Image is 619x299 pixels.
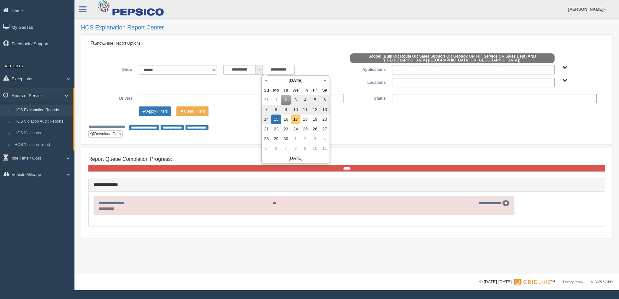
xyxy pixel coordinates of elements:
td: 8 [291,144,300,153]
td: 20 [320,115,330,124]
a: HOS Violation Trend [12,139,73,151]
td: 24 [291,124,300,134]
a: Show/Hide Report Options [89,40,142,47]
td: 2 [300,134,310,144]
td: 15 [271,115,281,124]
th: Mo [271,85,281,95]
label: Status [347,94,389,102]
td: 7 [262,105,271,115]
td: 7 [281,144,291,153]
td: 13 [320,105,330,115]
td: 11 [300,105,310,115]
td: 23 [281,124,291,134]
td: 19 [310,115,320,124]
td: 12 [310,105,320,115]
td: 4 [300,95,310,105]
button: Change Filter Options [139,106,171,116]
td: 18 [300,115,310,124]
label: Drivers [94,94,136,102]
a: HOS Violations [12,127,73,139]
td: 17 [291,115,300,124]
td: 28 [262,134,271,144]
label: Applications [347,65,389,73]
td: 30 [281,134,291,144]
th: We [291,85,300,95]
td: 9 [300,144,310,153]
th: Th [300,85,310,95]
td: 9 [281,105,291,115]
td: 3 [310,134,320,144]
label: Show [94,65,136,73]
span: to [256,65,262,75]
a: HOS Violation Audit Reports [12,116,73,127]
th: « [262,76,271,85]
td: 8 [271,105,281,115]
button: Download Data [88,130,123,138]
td: 11 [320,144,330,153]
td: 16 [281,115,291,124]
td: 21 [262,124,271,134]
td: 22 [271,124,281,134]
td: 2 [281,95,291,105]
h4: Report Queue Completion Progress: [88,156,605,162]
td: 27 [320,124,330,134]
a: HOS Explanation Reports [12,105,73,116]
td: 10 [310,144,320,153]
span: v. 2025.5.2403 [591,280,613,284]
td: 26 [310,124,320,134]
h2: HOS Explanation Report Center [81,25,613,31]
th: [DATE] [262,153,330,163]
th: Fr [310,85,320,95]
td: 1 [291,134,300,144]
label: Locations [347,78,389,86]
td: 6 [320,95,330,105]
img: Gridline [514,279,551,285]
td: 25 [300,124,310,134]
th: Su [262,85,271,95]
button: Change Filter Options [176,106,208,116]
td: 14 [262,115,271,124]
td: 6 [271,144,281,153]
td: 10 [291,105,300,115]
td: 5 [310,95,320,105]
th: » [320,76,330,85]
td: 3 [291,95,300,105]
span: Scope: (Bulk OR Route OR Sales Support OR Geobox OR Full Service OR Sales Dept) AND ([GEOGRAPHIC_... [350,53,555,63]
td: 4 [320,134,330,144]
a: Privacy Policy [563,280,583,284]
td: 29 [271,134,281,144]
td: 31 [262,95,271,105]
td: 1 [271,95,281,105]
td: 5 [262,144,271,153]
div: © [DATE]-[DATE] - ™ [479,279,613,285]
th: [DATE] [271,76,320,85]
th: Tu [281,85,291,95]
th: Sa [320,85,330,95]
